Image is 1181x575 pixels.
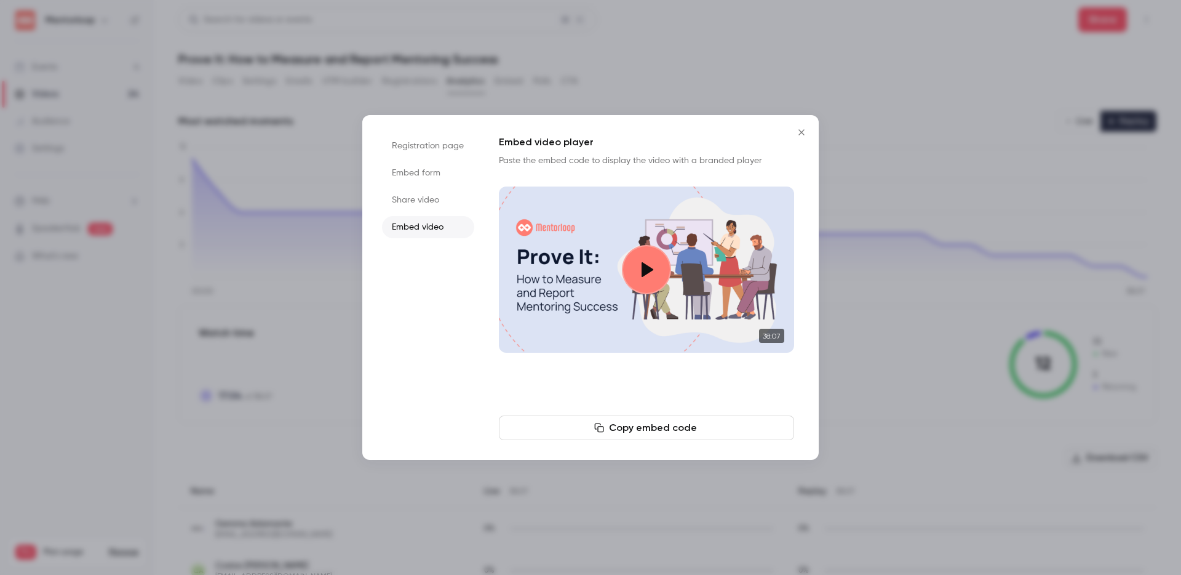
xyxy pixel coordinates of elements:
p: Paste the embed code to display the video with a branded player [499,155,794,167]
button: Close [789,120,814,145]
li: Embed video [382,216,474,238]
li: Embed form [382,162,474,184]
li: Registration page [382,135,474,157]
h1: Embed video player [499,135,794,150]
li: Share video [382,189,474,211]
time: 38:07 [759,329,784,343]
button: Play video [622,245,671,294]
button: Copy embed code [499,416,794,440]
section: Cover [499,187,794,353]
